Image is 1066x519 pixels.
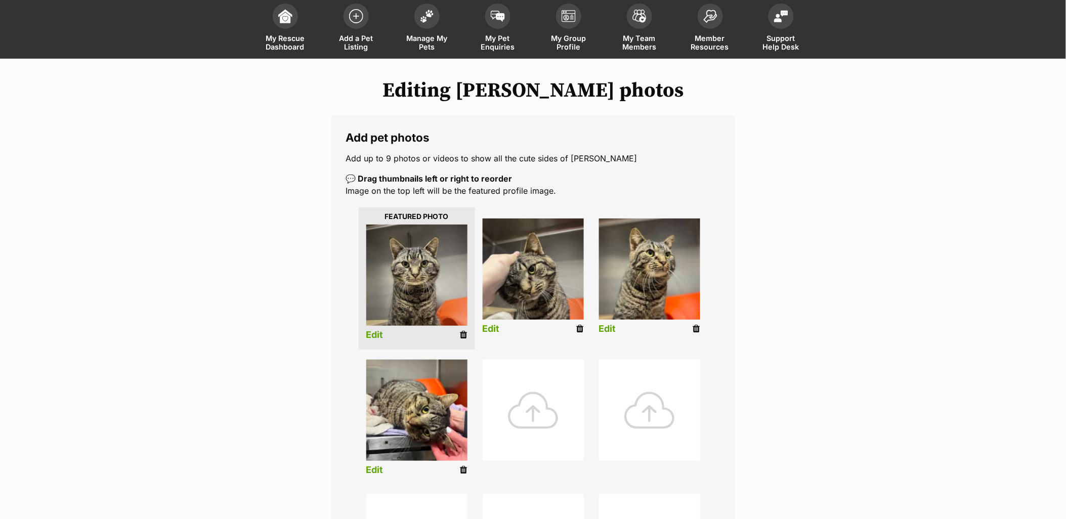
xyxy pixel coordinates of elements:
img: listing photo [599,219,700,320]
span: Manage My Pets [404,34,450,51]
legend: Add pet photos [346,131,720,144]
img: dashboard-icon-eb2f2d2d3e046f16d808141f083e7271f6b2e854fb5c12c21221c1fb7104beca.svg [278,9,292,23]
a: Edit [366,465,383,475]
img: team-members-icon-5396bd8760b3fe7c0b43da4ab00e1e3bb1a5d9ba89233759b79545d2d3fc5d0d.svg [632,10,647,23]
span: My Rescue Dashboard [263,34,308,51]
p: Add up to 9 photos or videos to show all the cute sides of [PERSON_NAME] [346,152,720,164]
span: Add a Pet Listing [333,34,379,51]
a: Edit [599,324,616,334]
img: pet-enquiries-icon-7e3ad2cf08bfb03b45e93fb7055b45f3efa6380592205ae92323e6603595dc1f.svg [491,11,505,22]
b: 💬 Drag thumbnails left or right to reorder [346,174,513,184]
img: add-pet-listing-icon-0afa8454b4691262ce3f59096e99ab1cd57d4a30225e0717b998d2c9b9846f56.svg [349,9,363,23]
a: Edit [483,324,500,334]
img: listing photo [366,360,467,461]
span: My Pet Enquiries [475,34,521,51]
a: Edit [366,330,383,340]
p: Image on the top left will be the featured profile image. [346,172,720,197]
img: help-desk-icon-fdf02630f3aa405de69fd3d07c3f3aa587a6932b1a1747fa1d2bba05be0121f9.svg [774,10,788,22]
img: listing photo [366,225,467,326]
span: My Team Members [617,34,662,51]
span: Member Resources [688,34,733,51]
h1: Editing [PERSON_NAME] photos [177,79,890,102]
img: manage-my-pets-icon-02211641906a0b7f246fdf0571729dbe1e7629f14944591b6c1af311fb30b64b.svg [420,10,434,23]
img: group-profile-icon-3fa3cf56718a62981997c0bc7e787c4b2cf8bcc04b72c1350f741eb67cf2f40e.svg [562,10,576,22]
img: member-resources-icon-8e73f808a243e03378d46382f2149f9095a855e16c252ad45f914b54edf8863c.svg [703,10,717,23]
span: Support Help Desk [758,34,804,51]
span: My Group Profile [546,34,591,51]
img: listing photo [483,219,584,320]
